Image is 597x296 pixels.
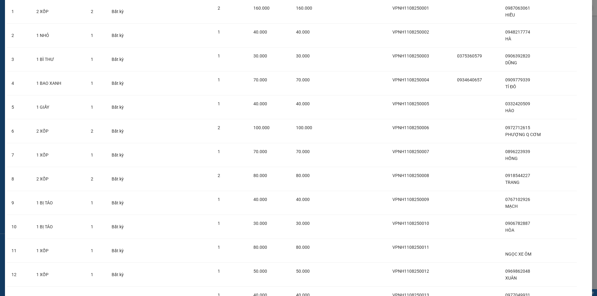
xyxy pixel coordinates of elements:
span: 1 [218,221,220,226]
span: 70.000 [296,77,310,82]
span: 1 [91,248,93,253]
span: 100.000 [296,125,312,130]
td: Bất kỳ [107,71,137,95]
td: 1 GIẤY [31,95,86,119]
span: VPNH1108250010 [392,221,429,226]
span: 1 [91,105,93,110]
td: Bất kỳ [107,191,137,215]
span: 70.000 [253,77,267,82]
td: 6 [7,119,31,143]
td: 4 [7,71,31,95]
span: 0918544227 [505,173,530,178]
td: 2 XỐP [31,167,86,191]
span: 2 [218,173,220,178]
span: 1 [218,269,220,274]
span: DŨNG [505,60,517,65]
span: 80.000 [253,173,267,178]
span: VPNH1108250012 [392,269,429,274]
span: 40.000 [296,30,310,34]
span: 40.000 [296,101,310,106]
span: 40.000 [253,30,267,34]
span: 0987063061 [505,6,530,11]
span: VPNH1108250008 [392,173,429,178]
span: 160.000 [296,6,312,11]
td: 5 [7,95,31,119]
span: TÍ ĐÔ [505,84,516,89]
td: 9 [7,191,31,215]
span: VPNH1108250006 [392,125,429,130]
span: 0972712615 [505,125,530,130]
span: 0969862048 [505,269,530,274]
span: 40.000 [253,101,267,106]
td: Bất kỳ [107,215,137,239]
td: 3 [7,48,31,71]
td: 1 BÌ THƯ [31,48,86,71]
span: XUÂN [505,276,517,280]
td: 1 NHỎ [31,24,86,48]
span: 40.000 [253,197,267,202]
td: 1 BỊ TÁO [31,215,86,239]
td: 1 BỊ TÁO [31,191,86,215]
span: 30.000 [296,221,310,226]
span: 30.000 [296,53,310,58]
td: Bất kỳ [107,239,137,263]
span: 1 [218,30,220,34]
span: 1 [218,77,220,82]
span: VPNH1108250003 [392,53,429,58]
span: 1 [91,272,93,277]
span: 50.000 [253,269,267,274]
span: 0375360579 [457,53,482,58]
span: PHƯỢNG Q CƠM [505,132,541,137]
span: 0896223939 [505,149,530,154]
span: TRANG [505,180,520,185]
span: 0332420509 [505,101,530,106]
span: 1 [91,33,93,38]
td: 2 XỐP [31,119,86,143]
span: 1 [91,153,93,157]
span: HỒNG [505,156,518,161]
span: 80.000 [296,245,310,250]
td: Bất kỳ [107,24,137,48]
span: 2 [91,176,93,181]
span: VPNH1108250002 [392,30,429,34]
span: VPNH1108250004 [392,77,429,82]
td: Bất kỳ [107,167,137,191]
td: Bất kỳ [107,143,137,167]
td: Bất kỳ [107,95,137,119]
span: HIẾU [505,12,515,17]
td: 1 XỐP [31,143,86,167]
td: 1 XỐP [31,263,86,287]
td: 1 XỐP [31,239,86,263]
td: Bất kỳ [107,119,137,143]
span: 70.000 [253,149,267,154]
td: Bất kỳ [107,48,137,71]
span: VPNH1108250011 [392,245,429,250]
span: VPNH1108250007 [392,149,429,154]
span: VPNH1108250009 [392,197,429,202]
span: 0906782887 [505,221,530,226]
span: 2 [91,9,93,14]
span: 1 [218,53,220,58]
span: 0934640657 [457,77,482,82]
td: 12 [7,263,31,287]
span: NGỌC XE ÔM [505,252,531,257]
span: 80.000 [296,173,310,178]
span: 1 [218,101,220,106]
span: 0767102926 [505,197,530,202]
td: 11 [7,239,31,263]
td: 2 [7,24,31,48]
span: VPNH1108250005 [392,101,429,106]
td: 10 [7,215,31,239]
span: 1 [218,197,220,202]
td: 7 [7,143,31,167]
span: 160.000 [253,6,270,11]
span: 80.000 [253,245,267,250]
span: HÒA [505,228,514,233]
span: 1 [91,57,93,62]
span: 30.000 [253,221,267,226]
span: 30.000 [253,53,267,58]
span: 2 [218,6,220,11]
span: 0948217774 [505,30,530,34]
span: HÀO [505,108,514,113]
span: 100.000 [253,125,270,130]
